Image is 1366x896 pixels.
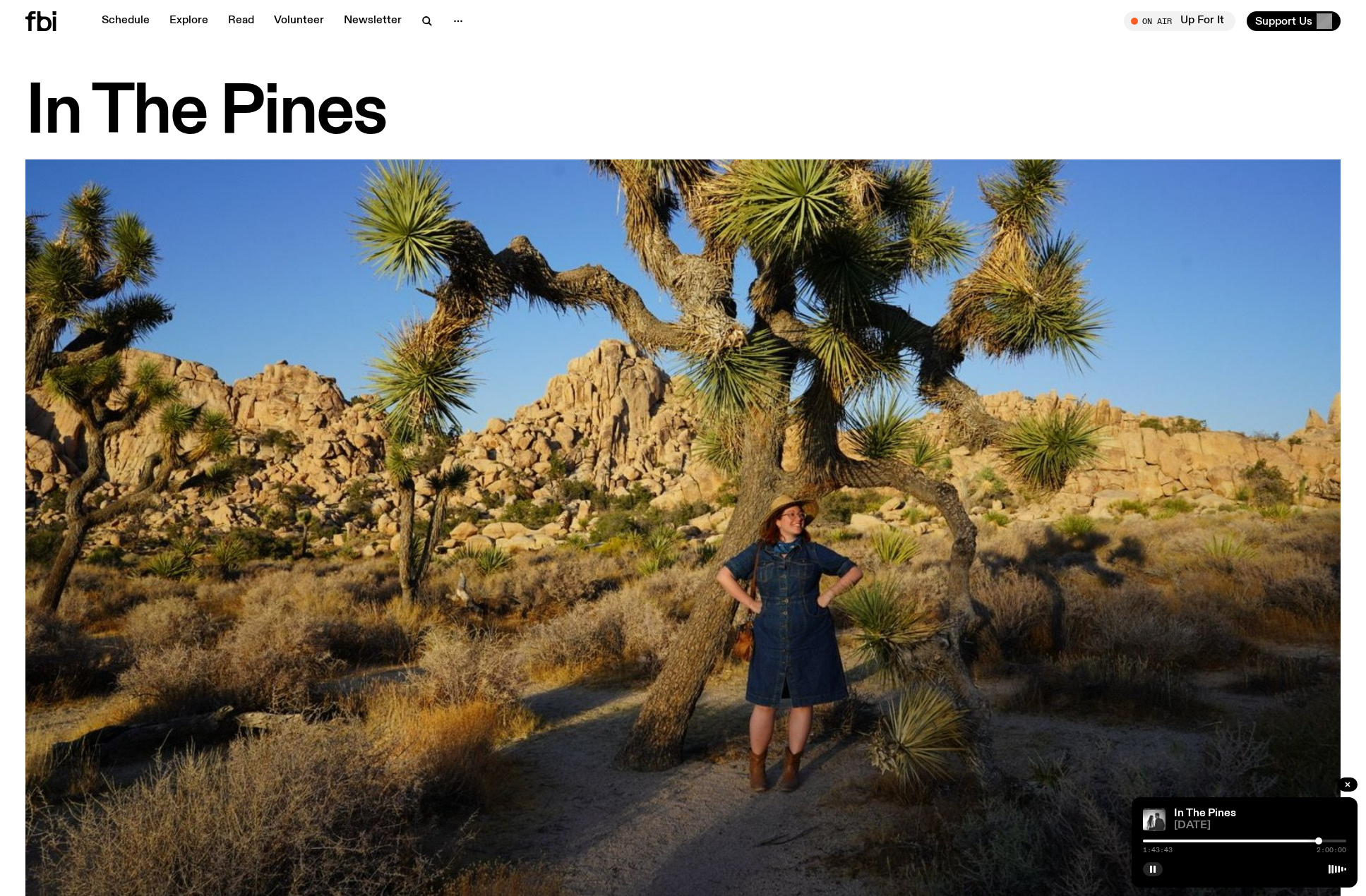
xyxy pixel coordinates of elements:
button: On AirUp For It [1124,11,1235,31]
button: Support Us [1247,11,1341,31]
a: Newsletter [335,11,410,31]
a: Volunteer [265,11,332,31]
a: Read [220,11,263,31]
a: In The Pines [1174,808,1236,819]
span: [DATE] [1174,821,1346,831]
h1: In The Pines [25,82,1341,145]
span: Support Us [1255,15,1312,28]
a: Schedule [93,11,158,31]
span: 1:43:43 [1143,847,1173,854]
a: Explore [161,11,217,31]
span: 2:00:00 [1317,847,1346,854]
